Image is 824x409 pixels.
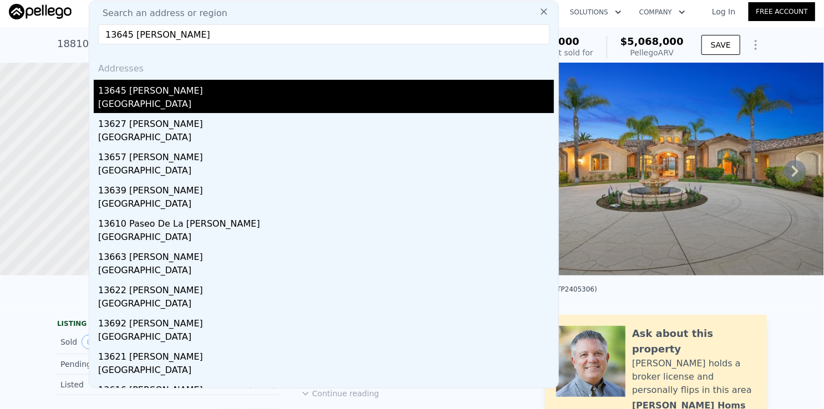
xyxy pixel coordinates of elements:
div: [GEOGRAPHIC_DATA] [98,364,554,379]
div: LISTING & SALE HISTORY [57,319,279,330]
div: 13616 [PERSON_NAME] [98,379,554,397]
div: [GEOGRAPHIC_DATA] [98,98,554,113]
button: Company [630,2,694,22]
div: Pending [60,359,159,370]
div: 13639 [PERSON_NAME] [98,180,554,197]
div: Listed [60,379,159,390]
div: [GEOGRAPHIC_DATA] [98,297,554,313]
div: Pellego ARV [620,47,684,58]
div: 13622 [PERSON_NAME] [98,279,554,297]
div: Sold [60,335,159,349]
span: Search an address or region [94,7,227,20]
div: 13627 [PERSON_NAME] [98,113,554,131]
div: 13657 [PERSON_NAME] [98,146,554,164]
div: [PERSON_NAME] holds a broker license and personally flips in this area [632,357,756,397]
div: [GEOGRAPHIC_DATA] [98,197,554,213]
div: 13692 [PERSON_NAME] [98,313,554,330]
button: Show Options [745,34,767,56]
div: [GEOGRAPHIC_DATA] [98,164,554,180]
a: Free Account [749,2,815,21]
div: 13663 [PERSON_NAME] [98,246,554,264]
button: Continue reading [301,388,379,399]
div: Addresses [94,53,554,80]
div: 13645 [PERSON_NAME] [98,80,554,98]
div: 13621 [PERSON_NAME] [98,346,554,364]
button: Solutions [561,2,630,22]
div: Ask about this property [632,326,756,357]
button: SAVE [701,35,740,55]
div: [GEOGRAPHIC_DATA] [98,131,554,146]
div: [GEOGRAPHIC_DATA] [98,330,554,346]
a: Log In [699,6,749,17]
img: Pellego [9,4,72,19]
div: [GEOGRAPHIC_DATA] [98,231,554,246]
div: Off Market, last sold for [502,47,593,58]
div: 13610 Paseo De La [PERSON_NAME] [98,213,554,231]
div: [GEOGRAPHIC_DATA] [98,264,554,279]
button: View historical data [82,335,109,349]
div: 18810 Olympic , Poway , CA 92064 [57,36,226,52]
span: $5,068,000 [620,35,684,47]
input: Enter an address, city, region, neighborhood or zip code [98,24,550,44]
